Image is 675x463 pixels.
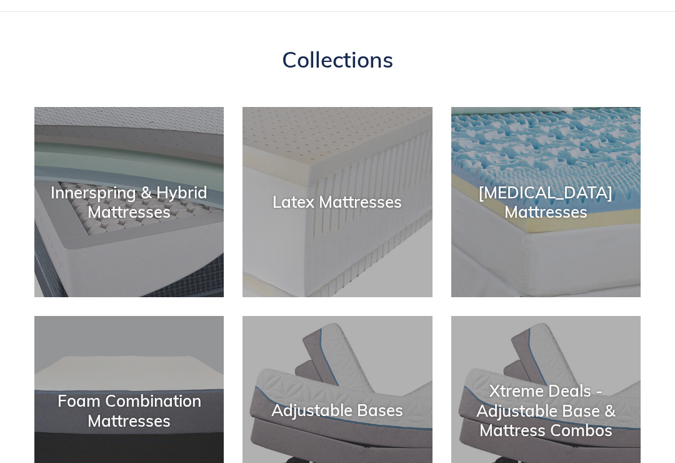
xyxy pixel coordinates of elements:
div: Foam Combination Mattresses [34,392,224,430]
a: [MEDICAL_DATA] Mattresses [451,108,641,297]
div: Xtreme Deals - Adjustable Base & Mattress Combos [451,382,641,441]
a: Latex Mattresses [242,108,432,297]
h1: Collections [34,47,641,73]
div: Innerspring & Hybrid Mattresses [34,183,224,222]
a: Innerspring & Hybrid Mattresses [34,108,224,297]
div: [MEDICAL_DATA] Mattresses [451,183,641,222]
div: Adjustable Bases [242,402,432,421]
div: Latex Mattresses [242,193,432,213]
